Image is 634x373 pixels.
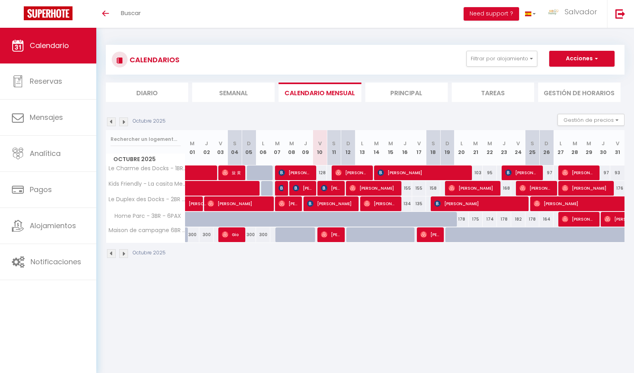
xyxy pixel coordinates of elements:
[222,165,241,180] span: 旋 黄
[505,165,539,180] span: [PERSON_NAME]
[586,140,591,147] abbr: M
[403,140,407,147] abbr: J
[497,181,511,196] div: 168
[538,83,621,102] li: Gestión de horarios
[133,117,166,125] p: Octubre 2025
[293,181,312,196] span: [PERSON_NAME]
[374,140,379,147] abbr: M
[107,165,187,171] span: Le Charme des Docks - 1BR - 4PAX
[289,140,294,147] abbr: M
[111,132,181,146] input: Rechercher un logement...
[327,130,341,165] th: 11
[106,83,188,102] li: Diario
[610,130,624,165] th: 31
[349,181,397,196] span: [PERSON_NAME]
[554,130,568,165] th: 27
[452,83,534,102] li: Tareas
[454,212,469,227] div: 178
[364,196,397,211] span: [PERSON_NAME]
[279,196,298,211] span: [PERSON_NAME]
[107,196,187,202] span: Le Duplex des Docks - 2BR - 4PAX
[318,140,322,147] abbr: V
[24,6,73,20] img: Super Booking
[454,130,469,165] th: 20
[398,130,412,165] th: 16
[412,181,426,196] div: 155
[516,140,520,147] abbr: V
[185,227,200,242] div: 300
[313,165,327,180] div: 128
[610,181,624,196] div: 176
[445,140,449,147] abbr: D
[365,83,448,102] li: Principal
[596,130,610,165] th: 30
[30,221,76,231] span: Alojamientos
[242,227,256,242] div: 300
[208,196,269,211] span: [PERSON_NAME]
[189,192,207,207] span: [PERSON_NAME]
[412,196,426,211] div: 135
[190,140,195,147] abbr: M
[107,227,187,233] span: Maison de campagne 6BR -12PAX
[473,140,478,147] abbr: M
[30,148,61,158] span: Analítica
[432,140,435,147] abbr: S
[469,165,483,180] div: 103
[582,130,596,165] th: 29
[378,165,468,180] span: [PERSON_NAME]
[511,130,525,165] th: 24
[133,249,166,257] p: Octubre 2025
[199,130,214,165] th: 02
[369,130,384,165] th: 14
[233,140,237,147] abbr: S
[185,130,200,165] th: 01
[449,181,496,196] span: [PERSON_NAME]
[275,140,280,147] abbr: M
[573,140,577,147] abbr: M
[256,227,270,242] div: 300
[128,51,180,69] h3: CALENDARIOS
[568,130,582,165] th: 28
[341,130,355,165] th: 12
[335,165,369,180] span: [PERSON_NAME]
[361,140,363,147] abbr: L
[511,212,525,227] div: 182
[562,181,609,196] span: [PERSON_NAME]
[31,257,81,267] span: Notificaciones
[460,140,463,147] abbr: L
[285,130,299,165] th: 08
[539,165,554,180] div: 97
[602,140,605,147] abbr: J
[483,130,497,165] th: 22
[30,185,52,194] span: Pagos
[121,9,141,17] span: Buscar
[531,140,534,147] abbr: S
[30,76,62,86] span: Reservas
[107,181,187,187] span: Kids Friendly - La casita Mexicana - 3BR - 6PAX
[307,196,355,211] span: [PERSON_NAME]
[299,130,313,165] th: 09
[279,165,312,180] span: [PERSON_NAME]
[384,130,398,165] th: 15
[279,181,283,196] span: Rebwar Nareman
[610,165,624,180] div: 93
[355,130,370,165] th: 13
[321,181,340,196] span: [PERSON_NAME]
[497,130,511,165] th: 23
[398,181,412,196] div: 155
[539,130,554,165] th: 26
[185,196,200,211] a: [PERSON_NAME]
[548,8,560,16] img: ...
[332,140,336,147] abbr: S
[412,130,426,165] th: 17
[562,165,595,180] span: [PERSON_NAME]
[219,140,222,147] abbr: V
[222,227,241,242] span: Gio
[525,130,540,165] th: 25
[502,140,506,147] abbr: J
[247,140,251,147] abbr: D
[304,140,307,147] abbr: J
[417,140,421,147] abbr: V
[346,140,350,147] abbr: D
[279,83,361,102] li: Calendario mensual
